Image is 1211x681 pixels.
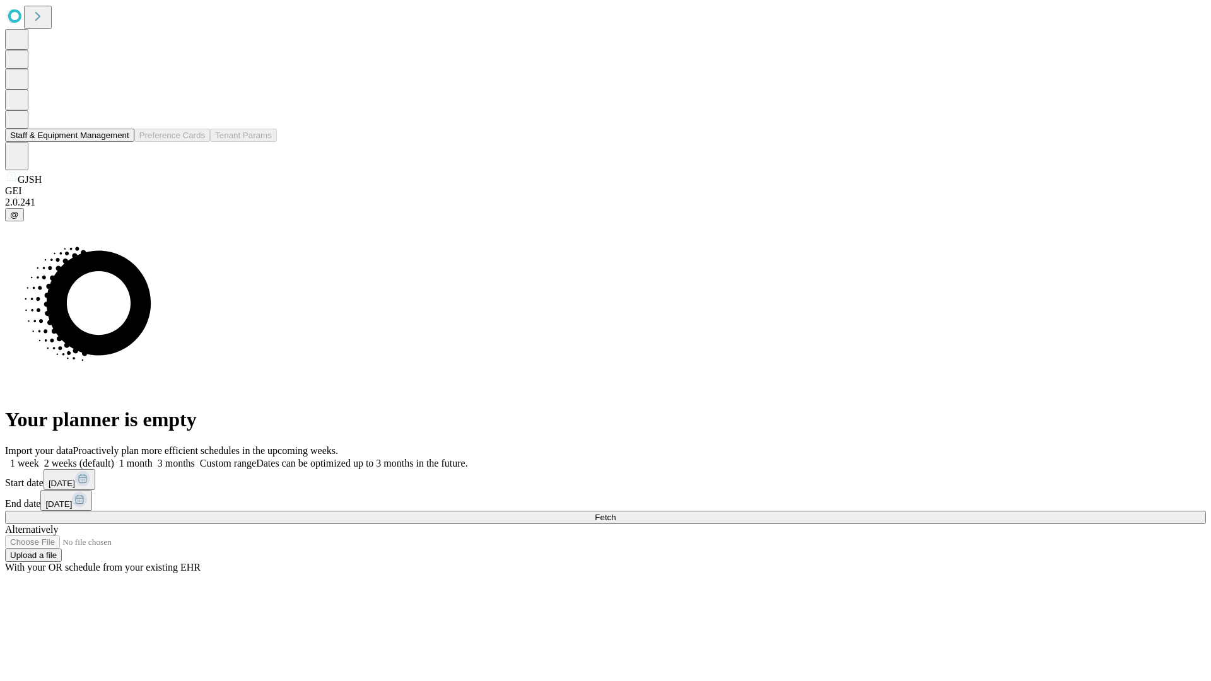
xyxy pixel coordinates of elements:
div: GEI [5,185,1206,197]
h1: Your planner is empty [5,408,1206,431]
div: 2.0.241 [5,197,1206,208]
button: @ [5,208,24,221]
span: Fetch [595,513,616,522]
button: [DATE] [40,490,92,511]
span: Custom range [200,458,256,469]
span: [DATE] [45,499,72,509]
button: Tenant Params [210,129,277,142]
button: Fetch [5,511,1206,524]
span: 3 months [158,458,195,469]
span: [DATE] [49,479,75,488]
span: 1 month [119,458,153,469]
span: Dates can be optimized up to 3 months in the future. [256,458,467,469]
div: Start date [5,469,1206,490]
span: 1 week [10,458,39,469]
span: GJSH [18,174,42,185]
span: Alternatively [5,524,58,535]
button: Staff & Equipment Management [5,129,134,142]
div: End date [5,490,1206,511]
button: Upload a file [5,549,62,562]
button: Preference Cards [134,129,210,142]
span: @ [10,210,19,219]
span: Proactively plan more efficient schedules in the upcoming weeks. [73,445,338,456]
span: Import your data [5,445,73,456]
span: 2 weeks (default) [44,458,114,469]
span: With your OR schedule from your existing EHR [5,562,201,573]
button: [DATE] [44,469,95,490]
